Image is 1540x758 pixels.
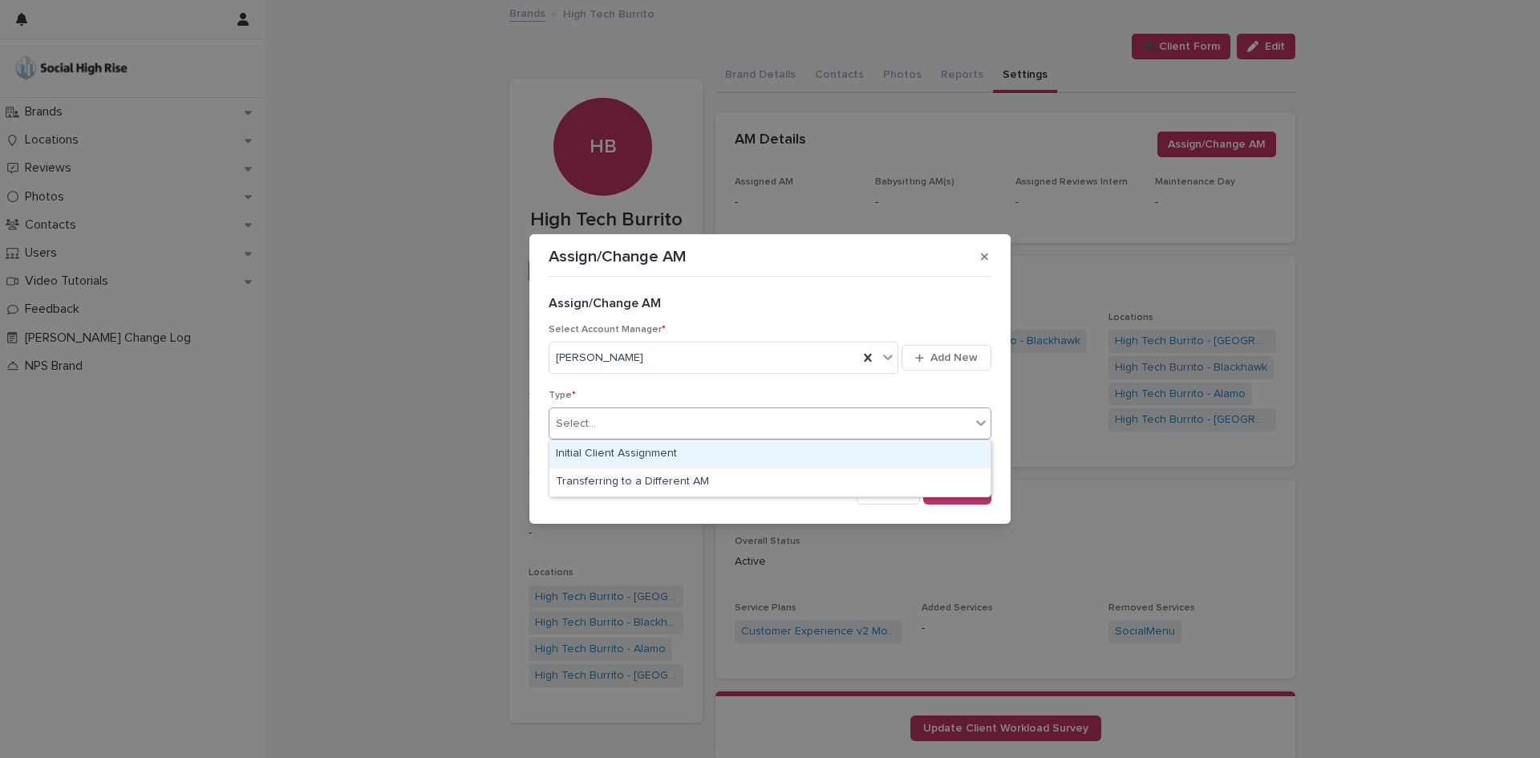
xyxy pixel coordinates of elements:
[556,415,596,432] div: Select...
[549,247,686,266] p: Assign/Change AM
[549,296,991,311] h2: Assign/Change AM
[902,345,991,371] button: Add New
[549,440,991,468] div: Initial Client Assignment
[556,350,643,367] span: [PERSON_NAME]
[549,391,576,400] span: Type
[930,352,978,363] span: Add New
[549,468,991,497] div: Transferring to a Different AM
[549,325,666,334] span: Select Account Manager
